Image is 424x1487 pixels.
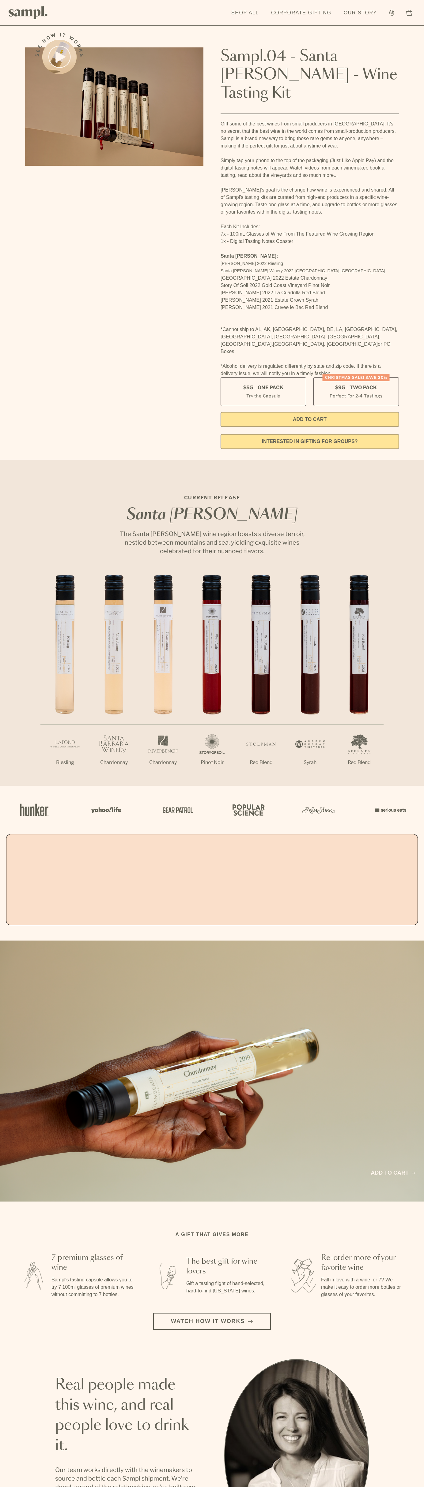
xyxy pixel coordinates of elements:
a: Add to cart [371,1169,415,1177]
p: CURRENT RELEASE [114,494,310,501]
a: Our Story [341,6,380,20]
img: Sampl logo [9,6,48,19]
span: Santa [PERSON_NAME] Winery 2022 [GEOGRAPHIC_DATA] [GEOGRAPHIC_DATA] [221,268,385,273]
li: 1 / 7 [40,575,89,786]
span: $95 - Two Pack [335,384,377,391]
p: Red Blend [237,759,286,766]
small: Perfect For 2-4 Tastings [330,393,382,399]
li: 4 / 7 [187,575,237,786]
img: Sampl.04 - Santa Barbara - Wine Tasting Kit [25,47,203,166]
p: The Santa [PERSON_NAME] wine region boasts a diverse terroir, nestled between mountains and sea, ... [114,530,310,555]
li: 5 / 7 [237,575,286,786]
h2: A gift that gives more [176,1231,249,1238]
small: Try the Capsule [246,393,280,399]
img: Artboard_6_04f9a106-072f-468a-bdd7-f11783b05722_x450.png [87,797,124,823]
div: Gift some of the best wines from small producers in [GEOGRAPHIC_DATA]. It’s no secret that the be... [221,120,399,377]
strong: Santa [PERSON_NAME]: [221,253,278,259]
em: Santa [PERSON_NAME] [127,508,297,522]
p: Sampl's tasting capsule allows you to try 7 100ml glasses of premium wines without committing to ... [51,1276,135,1298]
p: Chardonnay [89,759,138,766]
p: Gift a tasting flight of hand-selected, hard-to-find [US_STATE] wines. [186,1280,270,1295]
button: Add to Cart [221,412,399,427]
p: Red Blend [335,759,384,766]
h1: Sampl.04 - Santa [PERSON_NAME] - Wine Tasting Kit [221,47,399,102]
span: $55 - One Pack [243,384,284,391]
a: interested in gifting for groups? [221,434,399,449]
img: Artboard_4_28b4d326-c26e-48f9-9c80-911f17d6414e_x450.png [229,797,266,823]
a: Corporate Gifting [268,6,335,20]
h3: 7 premium glasses of wine [51,1253,135,1273]
li: [PERSON_NAME] 2021 Estate Grown Syrah [221,296,399,304]
li: 3 / 7 [138,575,187,786]
p: Syrah [286,759,335,766]
li: 2 / 7 [89,575,138,786]
button: Watch how it works [153,1313,271,1330]
img: Artboard_3_0b291449-6e8c-4d07-b2c2-3f3601a19cd1_x450.png [300,797,337,823]
h3: The best gift for wine lovers [186,1257,270,1276]
li: [PERSON_NAME] 2022 La Cuadrilla Red Blend [221,289,399,296]
li: [PERSON_NAME] 2021 Cuvee le Bec Red Blend [221,304,399,311]
div: Christmas SALE! Save 20% [323,374,390,381]
span: [GEOGRAPHIC_DATA], [GEOGRAPHIC_DATA] [273,341,378,347]
span: [PERSON_NAME] 2022 Riesling [221,261,283,266]
li: [GEOGRAPHIC_DATA] 2022 Estate Chardonnay [221,274,399,282]
img: Artboard_1_c8cd28af-0030-4af1-819c-248e302c7f06_x450.png [16,797,53,823]
h3: Re-order more of your favorite wine [321,1253,404,1273]
button: See how it works [42,40,77,74]
a: Shop All [228,6,262,20]
p: Chardonnay [138,759,187,766]
h2: Real people made this wine, and real people love to drink it. [55,1375,200,1456]
span: , [272,341,273,347]
li: Story Of Soil 2022 Gold Coast Vineyard Pinot Noir [221,282,399,289]
p: Pinot Noir [187,759,237,766]
p: Riesling [40,759,89,766]
p: Fall in love with a wine, or 7? We make it easy to order more bottles or glasses of your favorites. [321,1276,404,1298]
li: 6 / 7 [286,575,335,786]
li: 7 / 7 [335,575,384,786]
img: Artboard_5_7fdae55a-36fd-43f7-8bfd-f74a06a2878e_x450.png [158,797,195,823]
img: Artboard_7_5b34974b-f019-449e-91fb-745f8d0877ee_x450.png [371,797,408,823]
